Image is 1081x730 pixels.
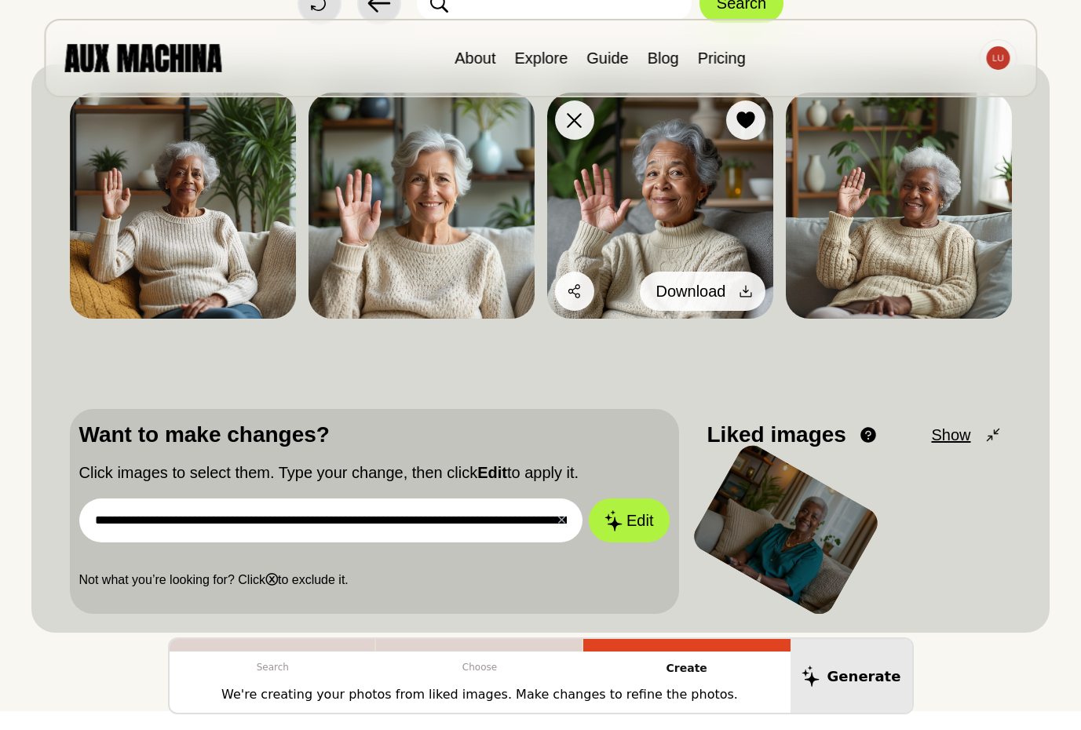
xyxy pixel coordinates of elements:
[656,279,726,303] span: Download
[583,652,791,685] p: Create
[931,423,1002,447] button: Show
[170,652,377,683] p: Search
[557,511,567,530] button: ✕
[931,423,970,447] span: Show
[477,464,507,481] b: Edit
[79,418,670,451] p: Want to make changes?
[64,44,221,71] img: AUX MACHINA
[221,685,738,704] p: We're creating your photos from liked images. Make changes to refine the photos.
[79,461,670,484] p: Click images to select them. Type your change, then click to apply it.
[791,639,912,713] button: Generate
[309,93,535,319] img: Search result
[707,418,846,451] p: Liked images
[376,652,583,683] p: Choose
[698,49,746,67] a: Pricing
[514,49,568,67] a: Explore
[70,93,296,319] img: Search result
[265,573,278,586] b: ⓧ
[786,93,1012,319] img: Search result
[586,49,628,67] a: Guide
[79,571,670,589] p: Not what you’re looking for? Click to exclude it.
[986,46,1010,70] img: Avatar
[547,93,773,319] img: Search result
[589,498,669,542] button: Edit
[455,49,495,67] a: About
[648,49,679,67] a: Blog
[640,272,765,311] button: Download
